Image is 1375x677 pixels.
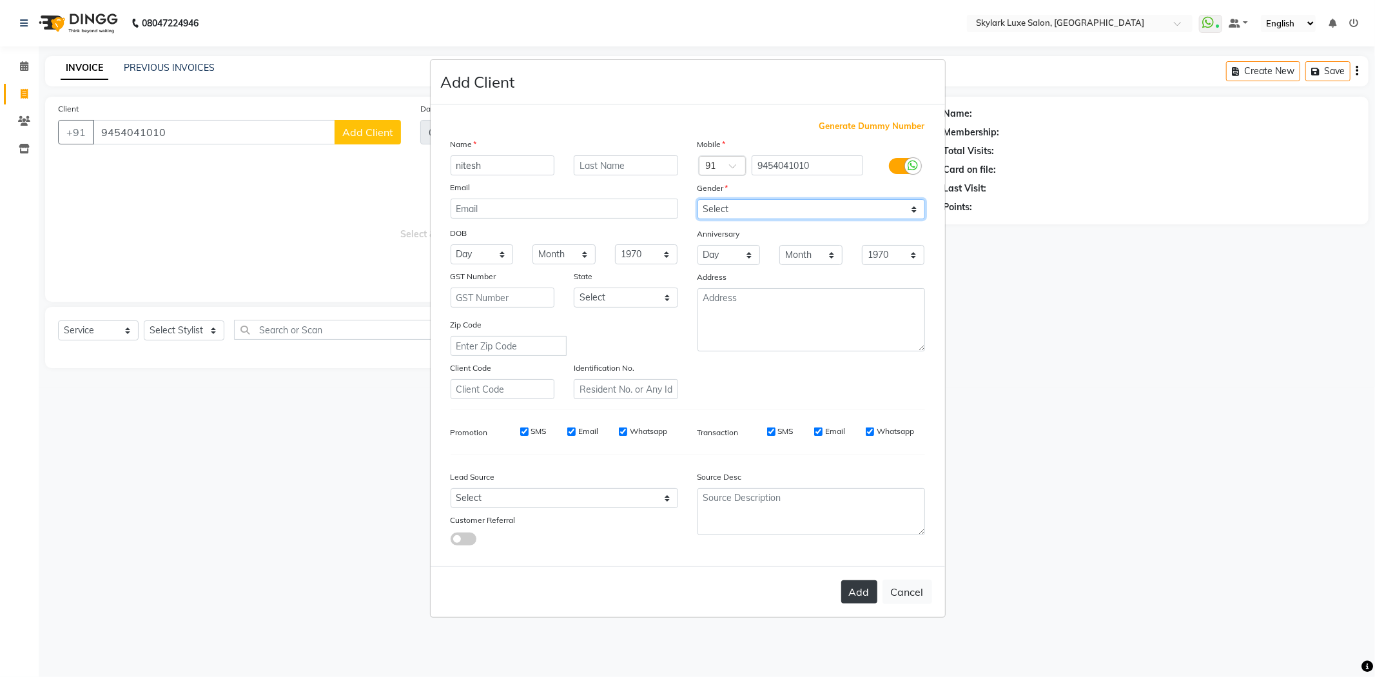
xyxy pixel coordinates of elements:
label: SMS [531,426,547,437]
label: Email [825,426,845,437]
label: Email [451,182,471,193]
h4: Add Client [441,70,515,93]
input: Enter Zip Code [451,336,567,356]
label: Customer Referral [451,515,516,526]
label: Mobile [697,139,726,150]
label: Client Code [451,362,492,374]
label: Transaction [697,427,739,438]
button: Cancel [883,580,932,604]
label: Promotion [451,427,488,438]
label: Email [578,426,598,437]
label: Gender [697,182,728,194]
input: First Name [451,155,555,175]
label: DOB [451,228,467,239]
label: Whatsapp [877,426,914,437]
input: Email [451,199,678,219]
label: State [574,271,592,282]
label: Anniversary [697,228,740,240]
label: Name [451,139,477,150]
label: Source Desc [697,471,742,483]
input: Resident No. or Any Id [574,379,678,399]
input: Last Name [574,155,678,175]
input: GST Number [451,288,555,308]
label: Lead Source [451,471,495,483]
label: Zip Code [451,319,482,331]
input: Mobile [752,155,863,175]
label: Identification No. [574,362,634,374]
button: Add [841,580,877,603]
label: GST Number [451,271,496,282]
input: Client Code [451,379,555,399]
span: Generate Dummy Number [819,120,925,133]
label: Whatsapp [630,426,667,437]
label: Address [697,271,727,283]
label: SMS [778,426,794,437]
